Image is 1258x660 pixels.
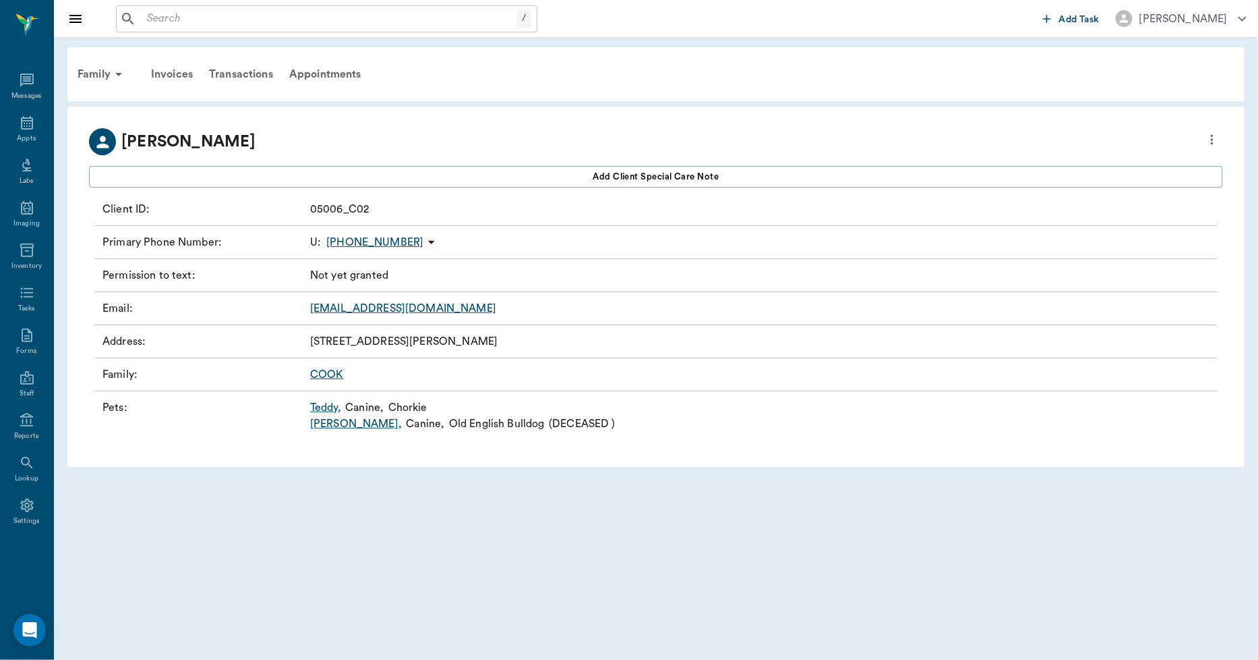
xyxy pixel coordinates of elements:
[310,333,498,350] p: [STREET_ADDRESS][PERSON_NAME]
[1105,6,1257,31] button: [PERSON_NAME]
[121,130,256,154] p: [PERSON_NAME]
[516,9,531,28] div: /
[281,58,369,90] a: Appointments
[310,400,341,416] a: Teddy,
[20,176,34,186] div: Labs
[449,416,545,432] p: Old English Bulldog
[15,474,38,484] div: Lookup
[310,267,388,283] p: Not yet granted
[142,9,516,28] input: Search
[102,267,305,283] p: Permission to text :
[16,346,36,356] div: Forms
[69,58,135,90] div: Family
[102,400,305,432] p: Pets :
[310,234,321,250] span: U :
[102,201,305,217] p: Client ID :
[549,416,616,432] p: ( DECEASED )
[89,166,1223,188] button: Add client Special Care Note
[18,304,35,314] div: Tasks
[310,303,496,314] a: [EMAIL_ADDRESS][DOMAIN_NAME]
[102,300,305,317] p: Email :
[1139,11,1228,27] div: [PERSON_NAME]
[20,389,34,399] div: Staff
[310,369,344,380] a: COOK
[14,431,39,441] div: Reports
[345,400,384,416] p: Canine ,
[13,219,40,229] div: Imaging
[11,91,42,101] div: Messages
[11,261,42,271] div: Inventory
[1201,128,1223,151] button: more
[102,333,305,350] p: Address :
[388,400,427,416] p: Chorkie
[102,234,305,250] p: Primary Phone Number :
[407,416,445,432] p: Canine ,
[17,134,36,144] div: Appts
[1038,6,1105,31] button: Add Task
[13,614,46,647] div: Open Intercom Messenger
[102,366,305,383] p: Family :
[326,234,423,250] p: [PHONE_NUMBER]
[310,416,402,432] a: [PERSON_NAME],
[310,201,369,217] p: 05006_C02
[201,58,281,90] a: Transactions
[62,5,89,32] button: Close drawer
[143,58,201,90] a: Invoices
[593,169,719,184] span: Add client Special Care Note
